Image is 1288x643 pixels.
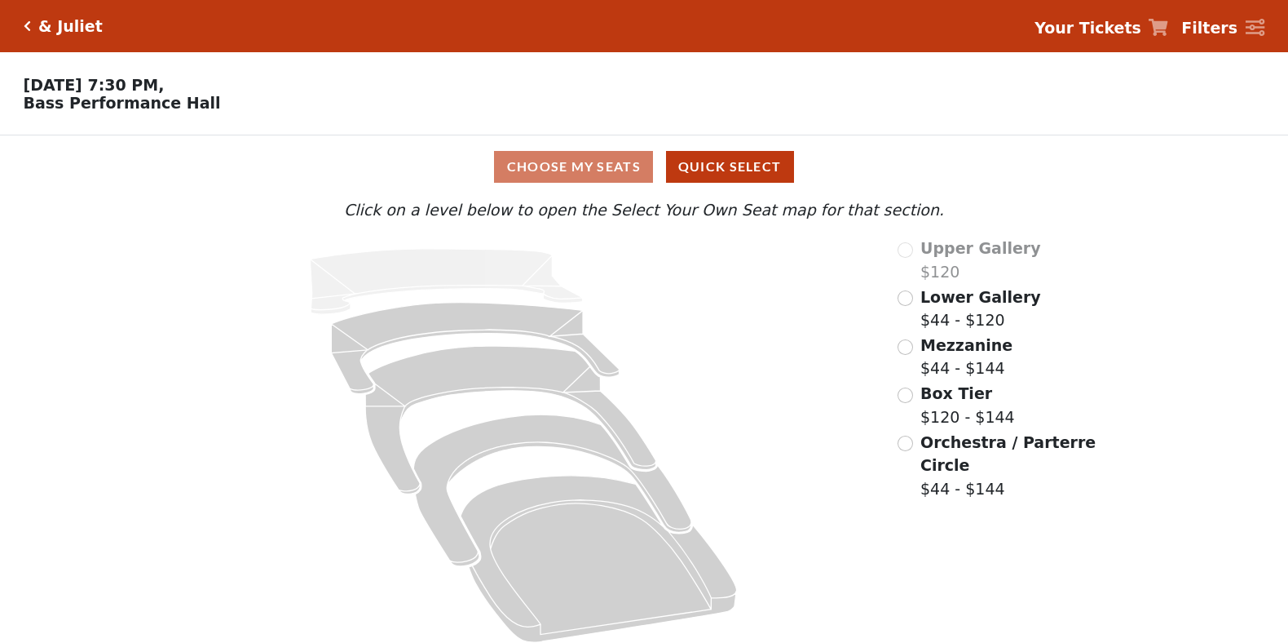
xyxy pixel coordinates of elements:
[38,17,103,36] h5: & Juliet
[920,239,1041,257] span: Upper Gallery
[1181,16,1264,40] a: Filters
[920,237,1041,283] label: $120
[920,431,1098,501] label: $44 - $144
[920,382,1015,428] label: $120 - $144
[920,433,1096,475] span: Orchestra / Parterre Circle
[920,384,992,402] span: Box Tier
[173,198,1116,222] p: Click on a level below to open the Select Your Own Seat map for that section.
[310,249,582,314] path: Upper Gallery - Seats Available: 0
[1181,19,1237,37] strong: Filters
[666,151,794,183] button: Quick Select
[920,286,1041,332] label: $44 - $120
[920,334,1012,380] label: $44 - $144
[1034,16,1168,40] a: Your Tickets
[24,20,31,32] a: Click here to go back to filters
[920,336,1012,354] span: Mezzanine
[920,288,1041,306] span: Lower Gallery
[1034,19,1141,37] strong: Your Tickets
[461,476,737,642] path: Orchestra / Parterre Circle - Seats Available: 36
